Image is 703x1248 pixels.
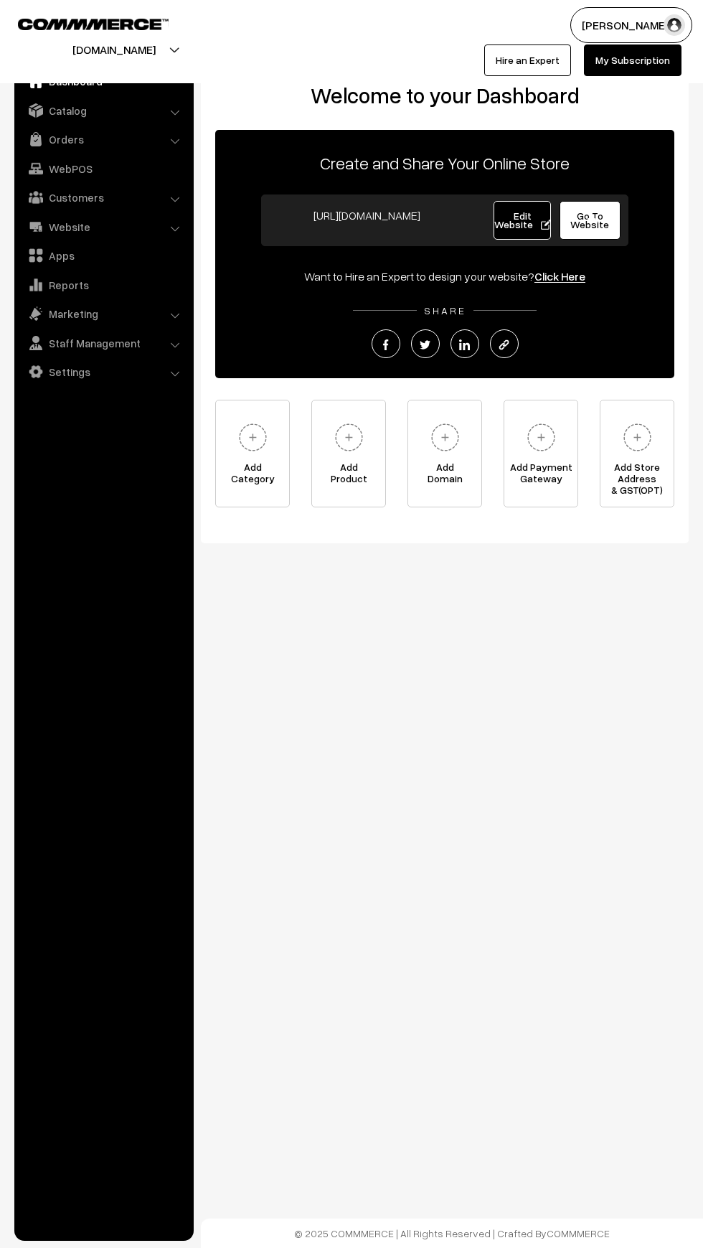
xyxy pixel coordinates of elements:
img: plus.svg [233,418,273,457]
img: plus.svg [522,418,561,457]
a: Orders [18,126,189,152]
a: My Subscription [584,44,681,76]
span: Edit Website [494,210,551,230]
a: Apps [18,243,189,268]
a: Click Here [534,269,585,283]
a: COMMMERCE [547,1227,610,1239]
a: Go To Website [560,201,621,240]
span: Add Store Address & GST(OPT) [600,461,674,490]
a: Edit Website [494,201,551,240]
a: Customers [18,184,189,210]
span: Go To Website [570,210,609,230]
button: [PERSON_NAME]… [570,7,692,43]
a: Hire an Expert [484,44,571,76]
a: Website [18,214,189,240]
img: user [664,14,685,36]
img: plus.svg [329,418,369,457]
span: Add Product [312,461,385,490]
a: AddProduct [311,400,386,507]
span: SHARE [417,304,473,316]
footer: © 2025 COMMMERCE | All Rights Reserved | Crafted By [201,1219,703,1248]
p: Create and Share Your Online Store [215,150,674,176]
img: plus.svg [618,418,657,457]
div: Want to Hire an Expert to design your website? [215,268,674,285]
button: [DOMAIN_NAME] [22,32,206,67]
span: Add Category [216,461,289,490]
a: WebPOS [18,156,189,182]
a: Settings [18,359,189,385]
a: Catalog [18,98,189,123]
a: Staff Management [18,330,189,356]
a: Add PaymentGateway [504,400,578,507]
a: Reports [18,272,189,298]
a: AddCategory [215,400,290,507]
a: AddDomain [407,400,482,507]
a: COMMMERCE [18,14,143,32]
span: Add Domain [408,461,481,490]
img: plus.svg [425,418,465,457]
h2: Welcome to your Dashboard [215,83,674,108]
img: COMMMERCE [18,19,169,29]
span: Add Payment Gateway [504,461,577,490]
a: Add Store Address& GST(OPT) [600,400,674,507]
a: Marketing [18,301,189,327]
